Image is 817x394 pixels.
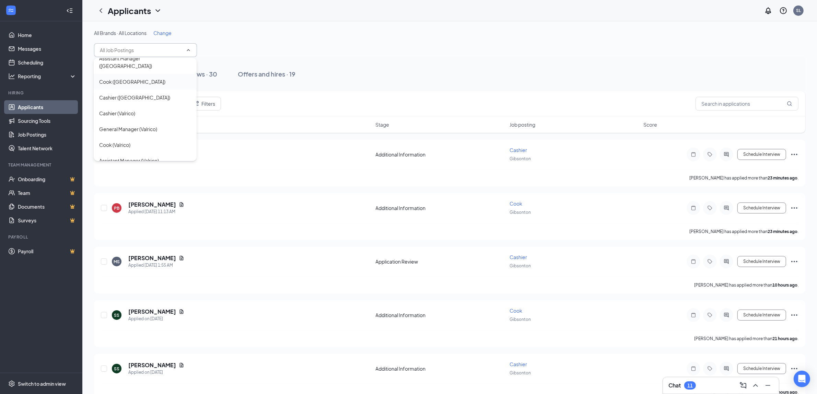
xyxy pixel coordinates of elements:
[706,205,714,211] svg: Tag
[376,121,389,128] span: Stage
[510,370,531,375] span: Gibsonton
[18,114,77,128] a: Sourcing Tools
[706,312,714,318] svg: Tag
[8,90,75,96] div: Hiring
[179,309,184,314] svg: Document
[722,205,731,211] svg: ActiveChat
[8,380,15,387] svg: Settings
[238,70,295,78] div: Offers and hires · 19
[100,46,183,54] input: All Job Postings
[153,30,172,36] span: Change
[18,141,77,155] a: Talent Network
[794,371,810,387] div: Open Intercom Messenger
[114,259,120,265] div: MS
[510,147,527,153] span: Cashier
[787,101,792,106] svg: MagnifyingGlass
[18,28,77,42] a: Home
[643,121,657,128] span: Score
[687,383,693,389] div: 11
[510,317,531,322] span: Gibsonton
[689,152,698,157] svg: Note
[18,380,66,387] div: Switch to admin view
[796,8,801,13] div: SL
[668,382,681,389] h3: Chat
[128,208,184,215] div: Applied [DATE] 11:13 AM
[99,94,170,101] div: Cashier ([GEOGRAPHIC_DATA])
[8,7,14,14] svg: WorkstreamLogo
[99,141,130,149] div: Cook (Valrico)
[179,202,184,207] svg: Document
[18,56,77,69] a: Scheduling
[689,229,798,234] p: [PERSON_NAME] has applied more than .
[768,229,797,234] b: 23 minutes ago
[779,7,787,15] svg: QuestionInfo
[737,310,786,321] button: Schedule Interview
[376,365,505,372] div: Additional Information
[739,381,747,390] svg: ComposeMessage
[722,152,731,157] svg: ActiveChat
[154,7,162,15] svg: ChevronDown
[694,336,798,341] p: [PERSON_NAME] has applied more than .
[738,380,749,391] button: ComposeMessage
[790,257,798,266] svg: Ellipses
[510,121,535,128] span: Job posting
[790,150,798,159] svg: Ellipses
[694,282,798,288] p: [PERSON_NAME] has applied more than .
[128,254,176,262] h5: [PERSON_NAME]
[99,157,159,164] div: Assistant Manager (Valrico)
[510,200,522,207] span: Cook
[722,312,731,318] svg: ActiveChat
[99,109,135,117] div: Cashier (Valrico)
[179,362,184,368] svg: Document
[790,204,798,212] svg: Ellipses
[97,7,105,15] svg: ChevronLeft
[186,97,221,111] button: Filter Filters
[790,364,798,373] svg: Ellipses
[510,361,527,367] span: Cashier
[94,30,147,36] span: All Brands · All Locations
[706,366,714,371] svg: Tag
[689,366,698,371] svg: Note
[737,363,786,374] button: Schedule Interview
[128,315,184,322] div: Applied on [DATE]
[18,100,77,114] a: Applicants
[510,156,531,161] span: Gibsonton
[128,262,184,269] div: Applied [DATE] 1:55 AM
[99,78,165,85] div: Cook ([GEOGRAPHIC_DATA])
[114,366,119,372] div: SS
[764,381,772,390] svg: Minimize
[376,312,505,318] div: Additional Information
[689,259,698,264] svg: Note
[768,175,797,181] b: 23 minutes ago
[66,7,73,14] svg: Collapse
[186,47,191,53] svg: ChevronUp
[376,205,505,211] div: Additional Information
[8,234,75,240] div: Payroll
[689,312,698,318] svg: Note
[18,42,77,56] a: Messages
[750,380,761,391] button: ChevronUp
[99,125,157,133] div: General Manager (Valrico)
[179,255,184,261] svg: Document
[689,175,798,181] p: [PERSON_NAME] has applied more than .
[18,186,77,200] a: TeamCrown
[764,7,772,15] svg: Notifications
[376,258,505,265] div: Application Review
[689,205,698,211] svg: Note
[376,151,505,158] div: Additional Information
[114,312,119,318] div: SS
[510,263,531,268] span: Gibsonton
[99,55,191,70] div: Assistant Manager ([GEOGRAPHIC_DATA])
[18,244,77,258] a: PayrollCrown
[18,73,77,80] div: Reporting
[8,162,75,168] div: Team Management
[18,172,77,186] a: OnboardingCrown
[737,256,786,267] button: Schedule Interview
[722,366,731,371] svg: ActiveChat
[18,200,77,213] a: DocumentsCrown
[510,308,522,314] span: Cook
[8,73,15,80] svg: Analysis
[128,308,176,315] h5: [PERSON_NAME]
[18,128,77,141] a: Job Postings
